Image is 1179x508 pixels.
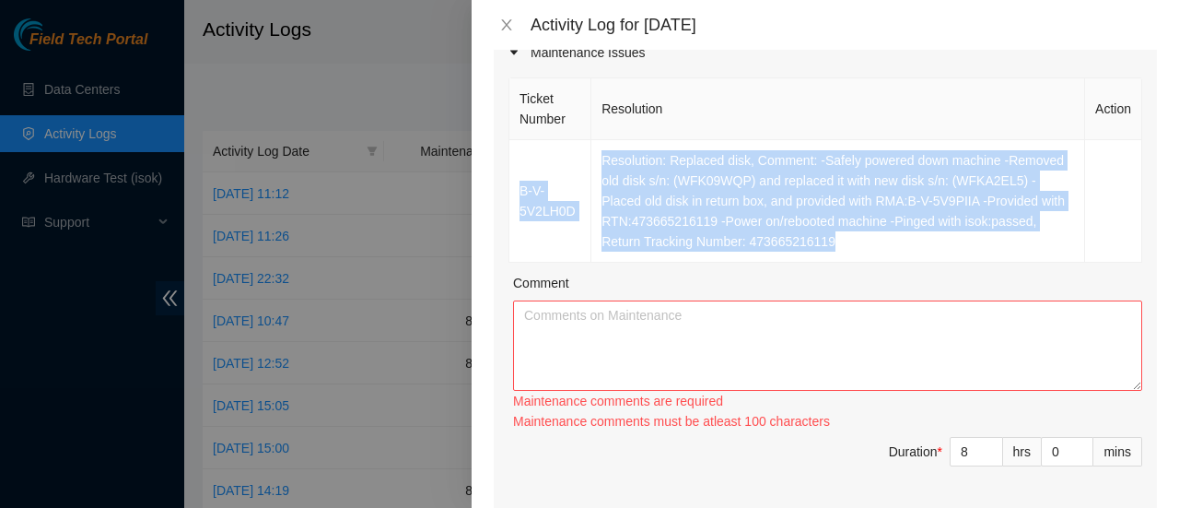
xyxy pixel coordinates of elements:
[1093,437,1142,467] div: mins
[509,78,591,140] th: Ticket Number
[499,18,514,32] span: close
[513,391,1142,411] div: Maintenance comments are required
[591,140,1085,263] td: Resolution: Replaced disk, Comment: -Safely powered down machine -Removed old disk s/n: (WFK09WQP...
[508,47,519,58] span: caret-right
[519,183,576,219] a: B-V-5V2LH0D
[889,442,942,462] div: Duration
[531,15,1157,35] div: Activity Log for [DATE]
[513,273,569,293] label: Comment
[494,31,1157,74] div: Maintenance Issues
[1003,437,1042,467] div: hrs
[513,411,1142,431] div: Maintenance comments must be atleast 100 characters
[591,78,1085,140] th: Resolution
[1085,78,1142,140] th: Action
[494,17,519,34] button: Close
[513,301,1142,391] textarea: Comment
